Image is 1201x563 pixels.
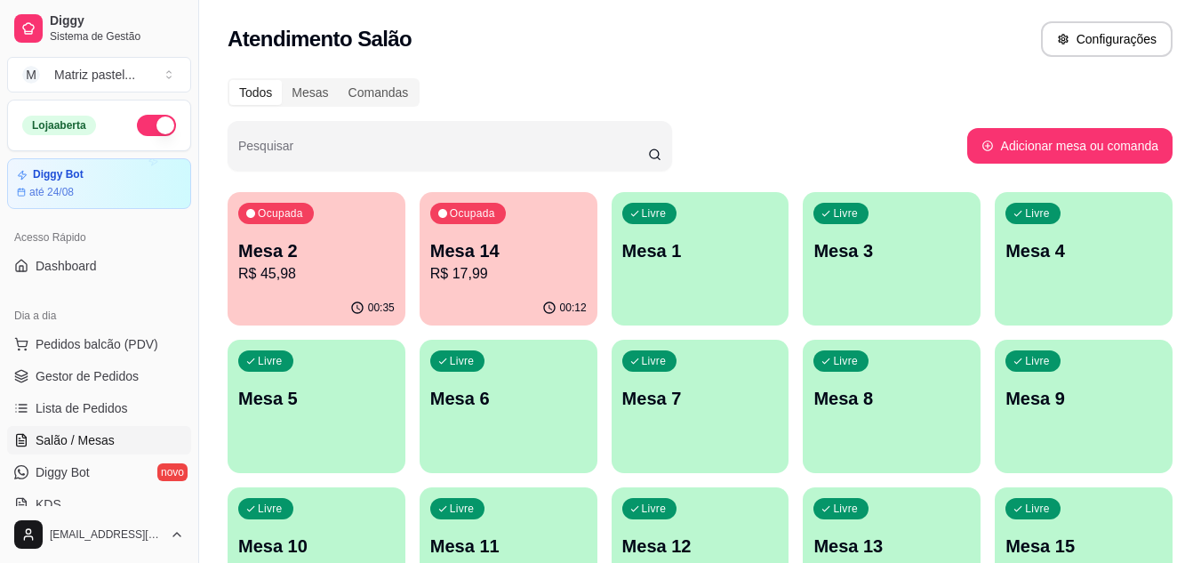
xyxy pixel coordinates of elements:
[7,426,191,454] a: Salão / Mesas
[1041,21,1173,57] button: Configurações
[137,115,176,136] button: Alterar Status
[238,238,395,263] p: Mesa 2
[450,502,475,516] p: Livre
[995,340,1173,473] button: LivreMesa 9
[1005,386,1162,411] p: Mesa 9
[833,206,858,221] p: Livre
[1005,534,1162,559] p: Mesa 15
[622,534,779,559] p: Mesa 12
[33,168,84,181] article: Diggy Bot
[642,206,667,221] p: Livre
[258,354,283,368] p: Livre
[7,158,191,209] a: Diggy Botaté 24/08
[7,7,191,50] a: DiggySistema de Gestão
[238,534,395,559] p: Mesa 10
[50,13,184,29] span: Diggy
[36,431,115,449] span: Salão / Mesas
[420,192,597,326] button: OcupadaMesa 14R$ 17,9900:12
[339,80,419,105] div: Comandas
[813,386,970,411] p: Mesa 8
[420,340,597,473] button: LivreMesa 6
[29,185,74,199] article: até 24/08
[7,513,191,556] button: [EMAIL_ADDRESS][DOMAIN_NAME]
[7,458,191,487] a: Diggy Botnovo
[833,502,858,516] p: Livre
[7,302,191,330] div: Dia a dia
[7,57,191,92] button: Select a team
[282,80,338,105] div: Mesas
[36,367,139,385] span: Gestor de Pedidos
[803,340,981,473] button: LivreMesa 8
[238,386,395,411] p: Mesa 5
[642,354,667,368] p: Livre
[368,301,395,315] p: 00:35
[622,238,779,263] p: Mesa 1
[430,534,587,559] p: Mesa 11
[813,238,970,263] p: Mesa 3
[36,257,97,275] span: Dashboard
[36,399,128,417] span: Lista de Pedidos
[238,263,395,285] p: R$ 45,98
[1025,354,1050,368] p: Livre
[7,394,191,422] a: Lista de Pedidos
[228,340,405,473] button: LivreMesa 5
[995,192,1173,326] button: LivreMesa 4
[813,534,970,559] p: Mesa 13
[36,495,61,513] span: KDS
[1025,502,1050,516] p: Livre
[258,206,303,221] p: Ocupada
[258,502,283,516] p: Livre
[642,502,667,516] p: Livre
[833,354,858,368] p: Livre
[430,238,587,263] p: Mesa 14
[450,206,495,221] p: Ocupada
[36,463,90,481] span: Diggy Bot
[7,330,191,358] button: Pedidos balcão (PDV)
[7,490,191,519] a: KDS
[803,192,981,326] button: LivreMesa 3
[238,144,648,162] input: Pesquisar
[612,192,789,326] button: LivreMesa 1
[622,386,779,411] p: Mesa 7
[1025,206,1050,221] p: Livre
[228,192,405,326] button: OcupadaMesa 2R$ 45,9800:35
[22,116,96,135] div: Loja aberta
[50,527,163,542] span: [EMAIL_ADDRESS][DOMAIN_NAME]
[7,223,191,252] div: Acesso Rápido
[1005,238,1162,263] p: Mesa 4
[50,29,184,44] span: Sistema de Gestão
[7,362,191,390] a: Gestor de Pedidos
[7,252,191,280] a: Dashboard
[967,128,1173,164] button: Adicionar mesa ou comanda
[54,66,135,84] div: Matriz pastel ...
[430,263,587,285] p: R$ 17,99
[22,66,40,84] span: M
[36,335,158,353] span: Pedidos balcão (PDV)
[612,340,789,473] button: LivreMesa 7
[560,301,587,315] p: 00:12
[450,354,475,368] p: Livre
[430,386,587,411] p: Mesa 6
[229,80,282,105] div: Todos
[228,25,412,53] h2: Atendimento Salão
